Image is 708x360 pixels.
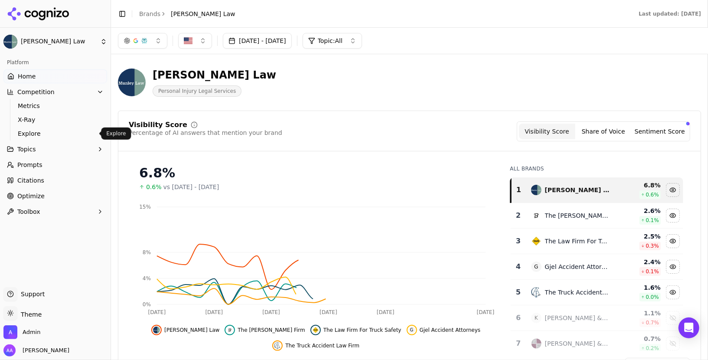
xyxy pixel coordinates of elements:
[511,305,683,331] tr: 6K[PERSON_NAME] & [PERSON_NAME], Pc1.1%0.7%Show kline & specter, pc data
[143,275,151,281] tspan: 4%
[272,340,359,351] button: Hide the truck accident law firm data
[3,344,16,357] img: Alp Aysan
[139,204,151,210] tspan: 15%
[420,327,481,334] span: Gjel Accident Attorneys
[18,101,93,110] span: Metrics
[153,68,276,82] div: [PERSON_NAME] Law
[139,165,493,181] div: 6.8%
[3,205,107,219] button: Toolbox
[545,339,610,348] div: [PERSON_NAME] & [PERSON_NAME]
[531,338,542,349] img: fellerman & ciarimboli
[514,236,522,246] div: 3
[17,160,42,169] span: Prompts
[163,183,219,191] span: vs [DATE] - [DATE]
[617,181,661,190] div: 6.8 %
[164,327,219,334] span: [PERSON_NAME] Law
[545,237,610,245] div: The Law Firm For Truck Safety
[238,327,305,334] span: The [PERSON_NAME] Firm
[511,254,683,280] tr: 4GGjel Accident Attorneys2.4%0.1%Hide gjel accident attorneys data
[545,314,610,322] div: [PERSON_NAME] & [PERSON_NAME], Pc
[17,311,42,318] span: Theme
[146,183,162,191] span: 0.6%
[153,85,241,97] span: Personal Injury Legal Services
[617,309,661,317] div: 1.1 %
[17,145,36,154] span: Topics
[639,10,701,17] div: Last updated: [DATE]
[477,309,495,315] tspan: [DATE]
[17,207,40,216] span: Toolbox
[3,325,17,339] img: Admin
[514,313,522,323] div: 6
[18,129,93,138] span: Explore
[510,165,683,172] div: All Brands
[666,285,680,299] button: Hide the truck accident law firm data
[223,33,292,49] button: [DATE] - [DATE]
[139,10,160,17] a: Brands
[151,325,219,335] button: Hide munley law data
[531,262,542,272] span: G
[118,69,146,96] img: Munley Law
[14,128,97,140] a: Explore
[617,232,661,241] div: 2.5 %
[14,100,97,112] a: Metrics
[646,319,659,326] span: 0.7 %
[407,325,481,335] button: Hide gjel accident attorneys data
[143,301,151,308] tspan: 0%
[666,311,680,325] button: Show kline & specter, pc data
[511,177,683,203] tr: 1munley law[PERSON_NAME] Law6.8%0.6%Hide munley law data
[225,325,305,335] button: Hide the levin firm data
[17,192,45,200] span: Optimize
[3,158,107,172] a: Prompts
[511,280,683,305] tr: 5the truck accident law firmThe Truck Accident Law Firm1.6%0.0%Hide the truck accident law firm data
[184,36,192,45] img: US
[153,327,160,334] img: munley law
[274,342,281,349] img: the truck accident law firm
[646,268,659,275] span: 0.1 %
[139,10,235,18] nav: breadcrumb
[511,229,683,254] tr: 3the law firm for truck safetyThe Law Firm For Truck Safety2.5%0.3%Hide the law firm for truck sa...
[545,262,610,271] div: Gjel Accident Attorneys
[531,185,542,195] img: munley law
[310,325,401,335] button: Hide the law firm for truck safety data
[408,327,415,334] span: G
[617,283,661,292] div: 1.6 %
[323,327,401,334] span: The Law Firm For Truck Safety
[106,130,126,137] p: Explore
[632,124,688,139] button: Sentiment Score
[617,206,661,215] div: 2.6 %
[646,294,659,301] span: 0.0 %
[511,203,683,229] tr: 2the levin firmThe [PERSON_NAME] Firm2.6%0.1%Hide the levin firm data
[545,288,610,297] div: The Truck Accident Law Firm
[17,176,44,185] span: Citations
[646,217,659,224] span: 0.1 %
[515,185,522,195] div: 1
[575,124,632,139] button: Share of Voice
[318,36,343,45] span: Topic: All
[148,309,166,315] tspan: [DATE]
[519,124,575,139] button: Visibility Score
[3,56,107,69] div: Platform
[531,210,542,221] img: the levin firm
[19,347,69,354] span: [PERSON_NAME]
[3,173,107,187] a: Citations
[206,309,223,315] tspan: [DATE]
[312,327,319,334] img: the law firm for truck safety
[14,114,97,126] a: X-Ray
[666,234,680,248] button: Hide the law firm for truck safety data
[617,258,661,266] div: 2.4 %
[666,183,680,197] button: Hide munley law data
[262,309,280,315] tspan: [DATE]
[377,309,395,315] tspan: [DATE]
[646,191,659,198] span: 0.6 %
[18,115,93,124] span: X-Ray
[23,328,40,336] span: Admin
[320,309,337,315] tspan: [DATE]
[226,327,233,334] img: the levin firm
[514,262,522,272] div: 4
[18,72,36,81] span: Home
[531,236,542,246] img: the law firm for truck safety
[666,260,680,274] button: Hide gjel accident attorneys data
[3,189,107,203] a: Optimize
[143,249,151,255] tspan: 8%
[17,88,55,96] span: Competition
